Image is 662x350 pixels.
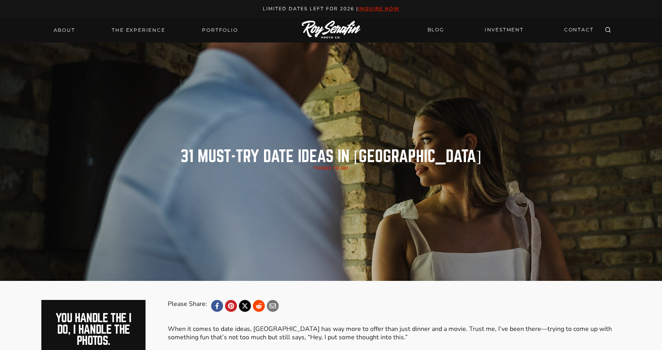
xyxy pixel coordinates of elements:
[168,300,207,312] div: Please Share:
[602,25,613,36] button: View Search Form
[480,23,528,37] a: INVESTMENT
[168,325,620,342] p: When it comes to date ideas, [GEOGRAPHIC_DATA] has way more to offer than just dinner and a movie...
[313,165,349,171] a: Things to Do
[49,25,243,36] nav: Primary Navigation
[197,25,243,36] a: Portfolio
[107,25,170,36] a: THE EXPERIENCE
[559,23,598,37] a: CONTACT
[423,23,598,37] nav: Secondary Navigation
[50,313,137,347] h2: You handle the i do, I handle the photos.
[423,23,449,37] a: BLOG
[9,5,654,13] p: Limited Dates LEft for 2026 |
[211,300,223,312] a: Facebook
[302,21,361,39] img: Logo of Roy Serafin Photo Co., featuring stylized text in white on a light background, representi...
[267,300,279,312] a: Email
[225,300,237,312] a: Pinterest
[358,6,400,12] a: inquire now
[181,149,481,164] h1: 31 MUST-TRY Date Ideas in [GEOGRAPHIC_DATA]
[253,300,265,312] a: Reddit
[239,300,251,312] a: X
[49,25,80,36] a: About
